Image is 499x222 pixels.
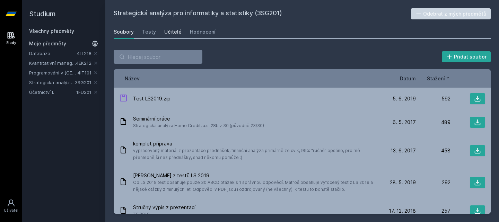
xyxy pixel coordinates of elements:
[133,122,264,129] span: Strategická analýza Home Credit, a.s. 28b z 30 (původně 23/30)
[114,50,202,64] input: Hledej soubor
[427,75,450,82] button: Stažení
[391,147,416,154] span: 13. 6. 2017
[119,94,128,104] div: ZIP
[142,25,156,39] a: Testy
[114,28,134,35] div: Soubory
[133,147,378,161] span: vypracovaný materiál z prezentace přednášek, finanční analýza primárně ze cvik, 99% "ručně" opsán...
[77,51,91,56] a: 4IT218
[133,172,378,179] span: [PERSON_NAME] z testů LS 2019
[76,60,91,66] a: 4EK212
[393,95,416,102] span: 5. 6. 2019
[75,80,91,85] a: 3SG201
[76,89,91,95] a: 1FU201
[29,79,75,86] a: Strategická analýza pro informatiky a statistiky
[416,207,450,214] div: 257
[389,207,416,214] span: 17. 12. 2018
[29,69,78,76] a: Programování v [GEOGRAPHIC_DATA]
[29,60,76,66] a: Kvantitativní management
[142,28,156,35] div: Testy
[133,115,264,122] span: Seminární práce
[1,195,21,216] a: Uživatel
[125,75,140,82] button: Název
[400,75,416,82] button: Datum
[78,70,91,76] a: 4IT101
[416,179,450,186] div: 292
[164,25,182,39] a: Učitelé
[416,147,450,154] div: 458
[29,89,76,96] a: Účetnictví I.
[411,8,491,19] button: Odebrat z mých předmětů
[393,119,416,126] span: 6. 5. 2017
[133,179,378,193] span: Od LS 2019 test obsahuje pouze 30 ABCD otázek s 1 správnou odpovědí. Matroš obsahuje vyfocený tes...
[442,51,491,62] button: Přidat soubor
[29,28,74,34] a: Všechny předměty
[133,211,195,218] span: ZS 2018
[133,95,170,102] span: Test LS2019.zip
[416,119,450,126] div: 489
[114,8,411,19] h2: Strategická analýza pro informatiky a statistiky (3SG201)
[29,40,66,47] span: Moje předměty
[1,28,21,49] a: Study
[6,40,16,45] div: Study
[427,75,445,82] span: Stažení
[164,28,182,35] div: Učitelé
[190,28,216,35] div: Hodnocení
[416,95,450,102] div: 592
[190,25,216,39] a: Hodnocení
[114,25,134,39] a: Soubory
[29,50,77,57] a: Databáze
[4,208,18,213] div: Uživatel
[133,140,378,147] span: komplet příprava
[390,179,416,186] span: 28. 5. 2019
[133,204,195,211] span: Stručný výpis z prezentací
